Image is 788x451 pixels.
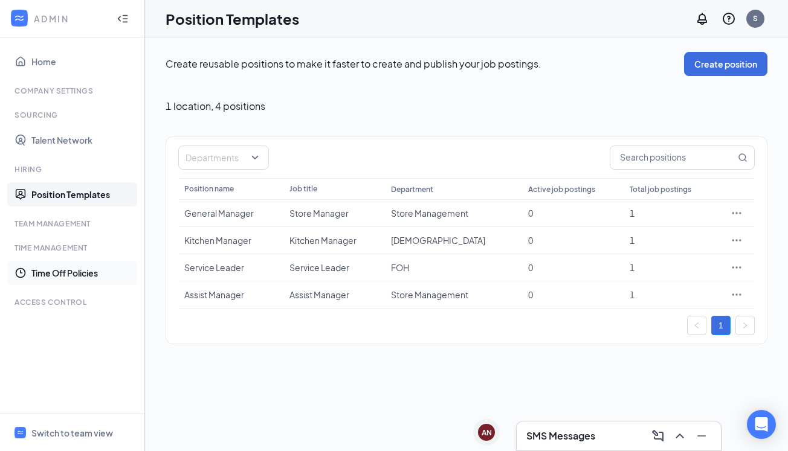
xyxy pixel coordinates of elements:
button: ComposeMessage [648,426,668,446]
div: Service Leader [184,261,277,273]
span: 1 location , 4 positions [166,100,265,112]
a: Home [31,50,135,74]
span: Position name [184,184,234,193]
div: Store Manager [289,207,379,219]
td: Store Management [385,281,522,309]
a: Time Off Policies [31,261,135,285]
button: ChevronUp [670,426,689,446]
div: Open Intercom Messenger [747,410,776,439]
th: Department [385,178,522,200]
svg: Ellipses [731,207,743,219]
p: Create reusable positions to make it faster to create and publish your job postings. [166,57,684,71]
div: 0 [528,261,618,273]
div: Company Settings [15,86,132,96]
svg: QuestionInfo [722,11,736,26]
div: 1 [630,261,712,273]
div: Hiring [15,164,132,174]
svg: Collapse [117,13,129,25]
button: Minimize [692,426,711,446]
div: AN [482,427,492,438]
input: Search positions [610,146,735,169]
a: Talent Network [31,128,135,152]
span: right [741,322,749,329]
span: Job title [289,184,317,193]
td: Store Management [385,200,522,227]
div: Service Leader [289,261,379,273]
div: 0 [528,234,618,246]
th: Active job postings [522,178,624,200]
svg: ChevronUp [673,429,687,443]
svg: Minimize [694,429,709,443]
button: right [735,316,755,335]
li: Next Page [735,316,755,335]
div: Kitchen Manager [289,234,379,246]
li: Previous Page [687,316,706,335]
h1: Position Templates [166,8,299,29]
th: Total job postings [624,178,719,200]
button: left [687,316,706,335]
svg: Ellipses [731,289,743,301]
svg: ComposeMessage [651,429,665,443]
div: Time Management [15,243,132,253]
div: Kitchen Manager [184,234,277,246]
a: Position Templates [31,182,135,206]
div: ADMIN [34,13,106,25]
li: 1 [711,316,731,335]
svg: WorkstreamLogo [13,12,25,24]
div: 0 [528,207,618,219]
svg: WorkstreamLogo [16,429,24,437]
div: Switch to team view [31,427,113,439]
div: General Manager [184,207,277,219]
svg: Ellipses [731,261,743,273]
div: 1 [630,207,712,219]
div: Team Management [15,219,132,229]
div: 0 [528,289,618,301]
svg: Notifications [695,11,709,26]
h3: SMS Messages [526,429,595,443]
div: Assist Manager [184,289,277,301]
svg: Ellipses [731,234,743,246]
div: Sourcing [15,110,132,120]
div: S [753,13,758,24]
div: 1 [630,234,712,246]
div: 1 [630,289,712,301]
button: Create position [684,52,767,76]
td: FOH [385,254,522,281]
a: 1 [712,316,730,334]
span: left [693,322,700,329]
svg: MagnifyingGlass [738,153,748,162]
div: Assist Manager [289,289,379,301]
div: Access control [15,297,132,307]
td: [DEMOGRAPHIC_DATA] [385,227,522,254]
